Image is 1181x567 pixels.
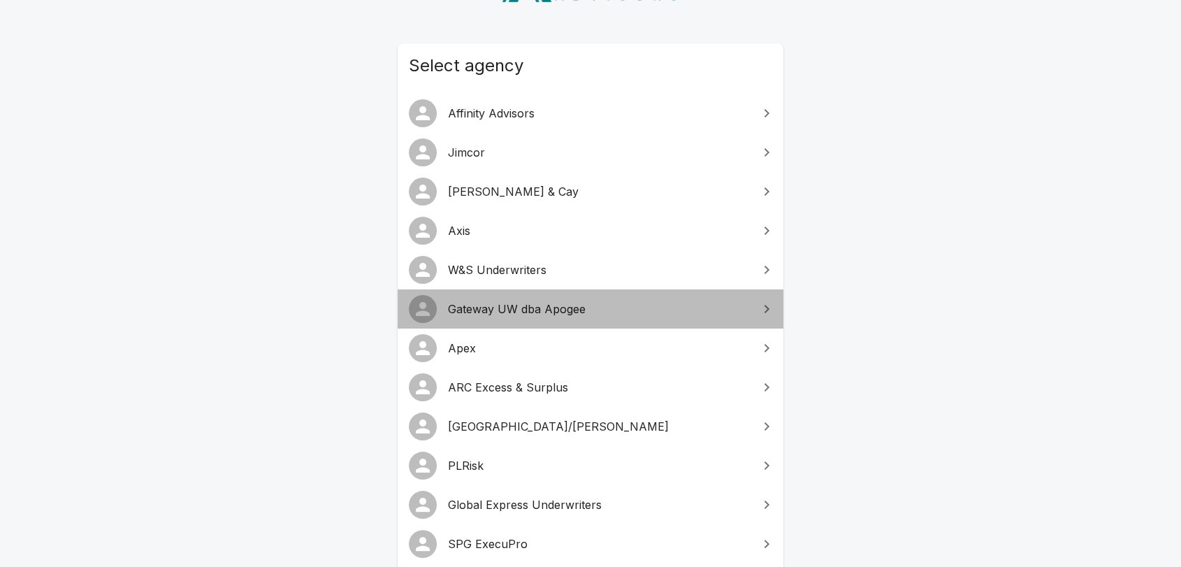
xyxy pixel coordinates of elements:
span: W&S Underwriters [448,261,750,278]
a: W&S Underwriters [398,250,783,289]
span: Axis [448,222,750,239]
span: [GEOGRAPHIC_DATA]/[PERSON_NAME] [448,418,750,435]
span: PLRisk [448,457,750,474]
span: Apex [448,340,750,357]
span: Affinity Advisors [448,105,750,122]
span: Select agency [409,55,772,77]
span: [PERSON_NAME] & Cay [448,183,750,200]
span: Jimcor [448,144,750,161]
span: Gateway UW dba Apogee [448,301,750,317]
a: Jimcor [398,133,783,172]
a: [GEOGRAPHIC_DATA]/[PERSON_NAME] [398,407,783,446]
a: SPG ExecuPro [398,524,783,564]
a: [PERSON_NAME] & Cay [398,172,783,211]
a: PLRisk [398,446,783,485]
a: ARC Excess & Surplus [398,368,783,407]
span: SPG ExecuPro [448,536,750,552]
a: Global Express Underwriters [398,485,783,524]
a: Axis [398,211,783,250]
span: Global Express Underwriters [448,496,750,513]
a: Affinity Advisors [398,94,783,133]
span: ARC Excess & Surplus [448,379,750,396]
a: Apex [398,329,783,368]
a: Gateway UW dba Apogee [398,289,783,329]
